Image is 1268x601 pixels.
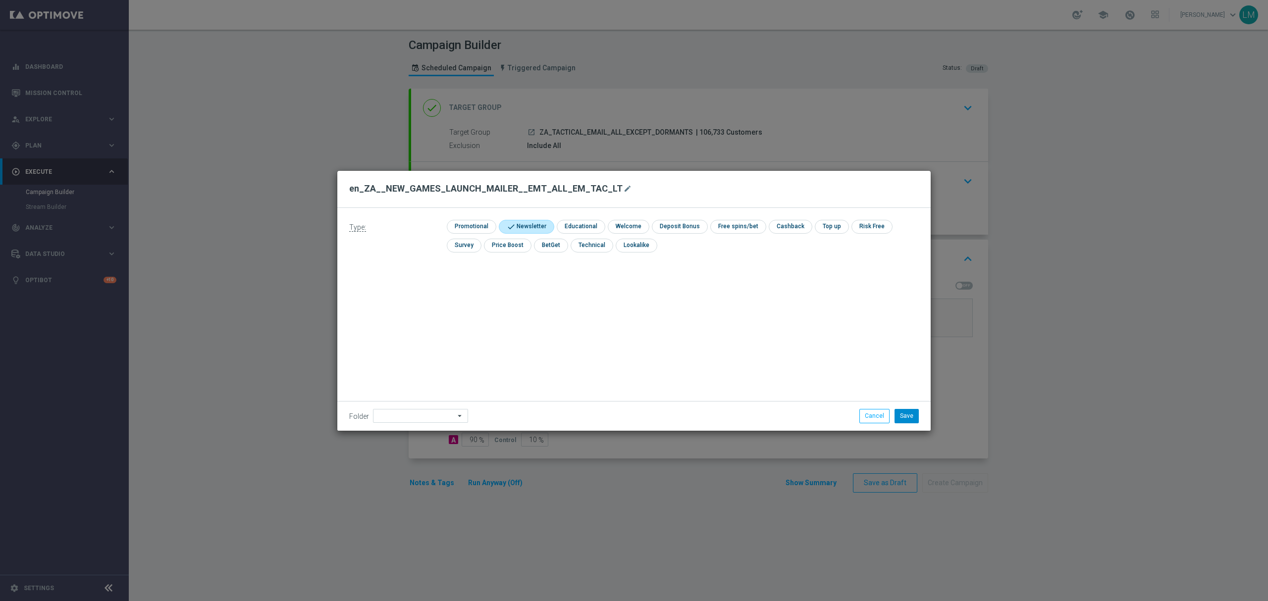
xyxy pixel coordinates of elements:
[455,409,465,422] i: arrow_drop_down
[349,183,623,195] h2: en_ZA__NEW_GAMES_LAUNCH_MAILER__EMT_ALL_EM_TAC_LT
[859,409,890,423] button: Cancel
[895,409,919,423] button: Save
[624,185,632,193] i: mode_edit
[623,183,635,195] button: mode_edit
[349,223,366,232] span: Type:
[349,412,369,421] label: Folder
